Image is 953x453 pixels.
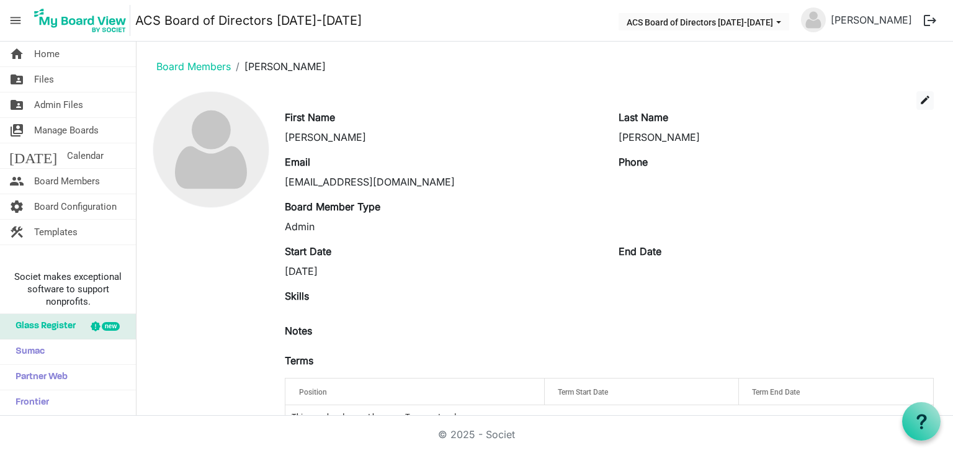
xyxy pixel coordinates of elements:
[67,143,104,168] span: Calendar
[285,244,331,259] label: Start Date
[9,169,24,194] span: people
[619,110,668,125] label: Last Name
[156,60,231,73] a: Board Members
[34,67,54,92] span: Files
[9,143,57,168] span: [DATE]
[285,323,312,338] label: Notes
[9,314,76,339] span: Glass Register
[285,110,335,125] label: First Name
[102,322,120,331] div: new
[34,169,100,194] span: Board Members
[34,118,99,143] span: Manage Boards
[4,9,27,32] span: menu
[285,130,600,145] div: [PERSON_NAME]
[153,92,269,207] img: no-profile-picture.svg
[34,220,78,244] span: Templates
[6,271,130,308] span: Societ makes exceptional software to support nonprofits.
[9,67,24,92] span: folder_shared
[285,199,380,214] label: Board Member Type
[34,42,60,66] span: Home
[285,353,313,368] label: Terms
[135,8,362,33] a: ACS Board of Directors [DATE]-[DATE]
[9,194,24,219] span: settings
[285,155,310,169] label: Email
[752,388,800,397] span: Term End Date
[619,244,661,259] label: End Date
[916,91,934,110] button: edit
[9,118,24,143] span: switch_account
[619,130,934,145] div: [PERSON_NAME]
[285,405,933,429] td: This member does not have any Terms entered
[917,7,943,34] button: logout
[619,155,648,169] label: Phone
[231,59,326,74] li: [PERSON_NAME]
[558,388,608,397] span: Term Start Date
[9,220,24,244] span: construction
[299,388,327,397] span: Position
[9,365,68,390] span: Partner Web
[285,174,600,189] div: [EMAIL_ADDRESS][DOMAIN_NAME]
[285,289,309,303] label: Skills
[9,42,24,66] span: home
[438,428,515,441] a: © 2025 - Societ
[919,94,931,105] span: edit
[801,7,826,32] img: no-profile-picture.svg
[619,13,789,30] button: ACS Board of Directors 2024-2025 dropdownbutton
[30,5,135,36] a: My Board View Logo
[30,5,130,36] img: My Board View Logo
[9,92,24,117] span: folder_shared
[826,7,917,32] a: [PERSON_NAME]
[34,92,83,117] span: Admin Files
[285,264,600,279] div: [DATE]
[34,194,117,219] span: Board Configuration
[9,339,45,364] span: Sumac
[285,219,600,234] div: Admin
[9,390,49,415] span: Frontier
